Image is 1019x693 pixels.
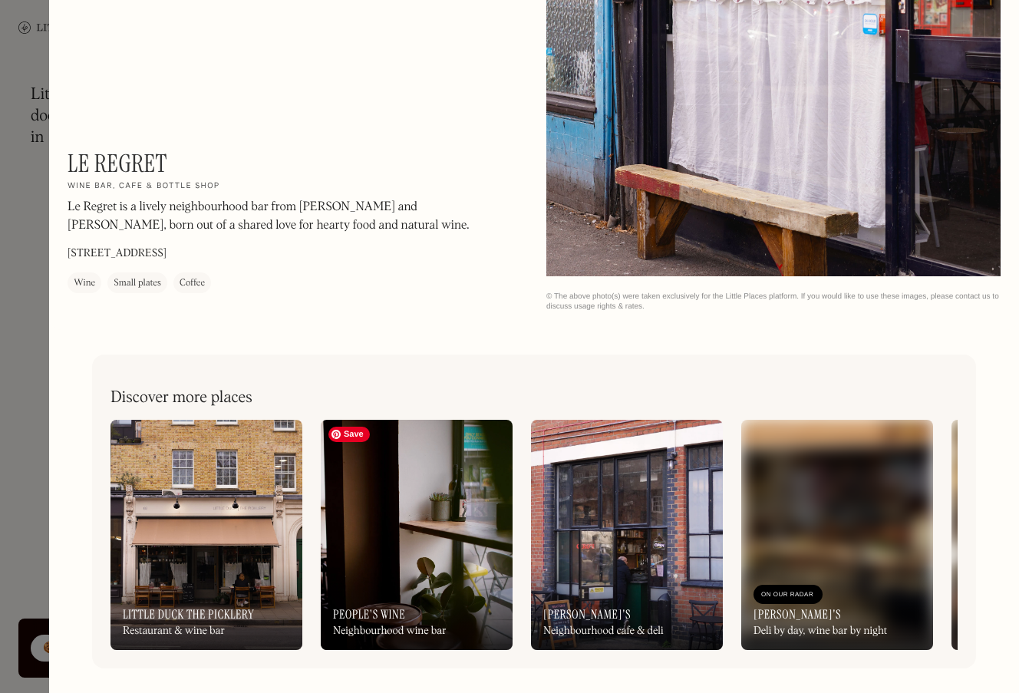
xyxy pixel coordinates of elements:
h2: Wine bar, cafe & bottle shop [68,181,219,192]
h2: Discover more places [110,388,252,408]
div: Coffee [180,276,205,291]
a: On Our Radar[PERSON_NAME]'sDeli by day, wine bar by night [741,420,933,650]
h3: People's Wine [333,607,405,622]
div: Restaurant & wine bar [123,625,225,638]
div: Neighbourhood cafe & deli [543,625,664,638]
a: People's WineNeighbourhood wine bar [321,420,513,650]
h3: [PERSON_NAME]'s [754,607,841,622]
div: Neighbourhood wine bar [333,625,447,638]
div: Deli by day, wine bar by night [754,625,887,638]
div: Wine [74,276,95,291]
h3: Little Duck The Picklery [123,607,254,622]
div: On Our Radar [761,587,815,602]
div: Small plates [114,276,161,291]
h1: Le Regret [68,149,167,178]
a: [PERSON_NAME]'sNeighbourhood cafe & deli [531,420,723,650]
p: Le Regret is a lively neighbourhood bar from [PERSON_NAME] and [PERSON_NAME], born out of a share... [68,198,482,235]
div: © The above photo(s) were taken exclusively for the Little Places platform. If you would like to ... [546,292,1001,312]
h3: [PERSON_NAME]'s [543,607,631,622]
p: [STREET_ADDRESS] [68,246,167,262]
a: Little Duck The PickleryRestaurant & wine bar [110,420,302,650]
span: Save [328,427,370,442]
